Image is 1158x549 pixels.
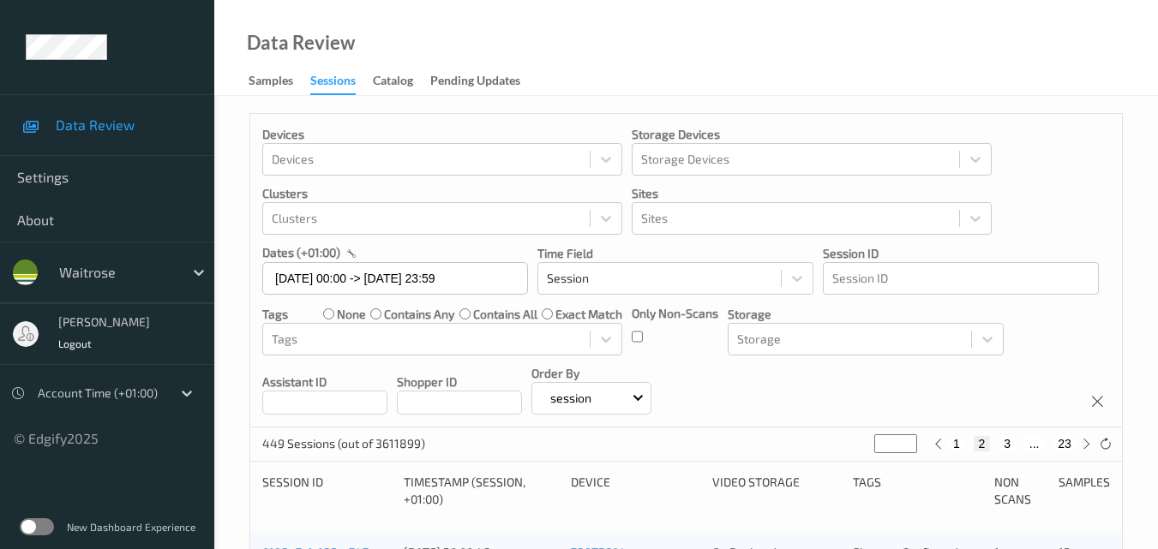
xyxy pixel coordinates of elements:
[384,306,454,323] label: contains any
[262,306,288,323] p: Tags
[262,474,392,508] div: Session ID
[544,390,597,407] p: session
[397,373,522,391] p: Shopper ID
[853,474,982,508] div: Tags
[337,306,366,323] label: none
[373,69,430,93] a: Catalog
[948,436,965,451] button: 1
[1024,436,1045,451] button: ...
[249,72,293,93] div: Samples
[262,373,387,391] p: Assistant ID
[728,306,1004,323] p: Storage
[249,69,310,93] a: Samples
[404,474,559,508] div: Timestamp (Session, +01:00)
[632,126,992,143] p: Storage Devices
[1053,436,1077,451] button: 23
[632,305,718,322] p: Only Non-Scans
[1059,474,1110,508] div: Samples
[430,69,537,93] a: Pending Updates
[247,34,355,51] div: Data Review
[994,474,1046,508] div: Non Scans
[632,185,992,202] p: Sites
[473,306,537,323] label: contains all
[974,436,991,451] button: 2
[310,72,356,95] div: Sessions
[531,365,651,382] p: Order By
[571,474,700,508] div: Device
[310,69,373,95] a: Sessions
[262,185,622,202] p: Clusters
[823,245,1099,262] p: Session ID
[430,72,520,93] div: Pending Updates
[262,244,340,261] p: dates (+01:00)
[373,72,413,93] div: Catalog
[712,474,842,508] div: Video Storage
[555,306,622,323] label: exact match
[262,126,622,143] p: Devices
[537,245,813,262] p: Time Field
[262,435,425,452] p: 449 Sessions (out of 3611899)
[999,436,1016,451] button: 3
